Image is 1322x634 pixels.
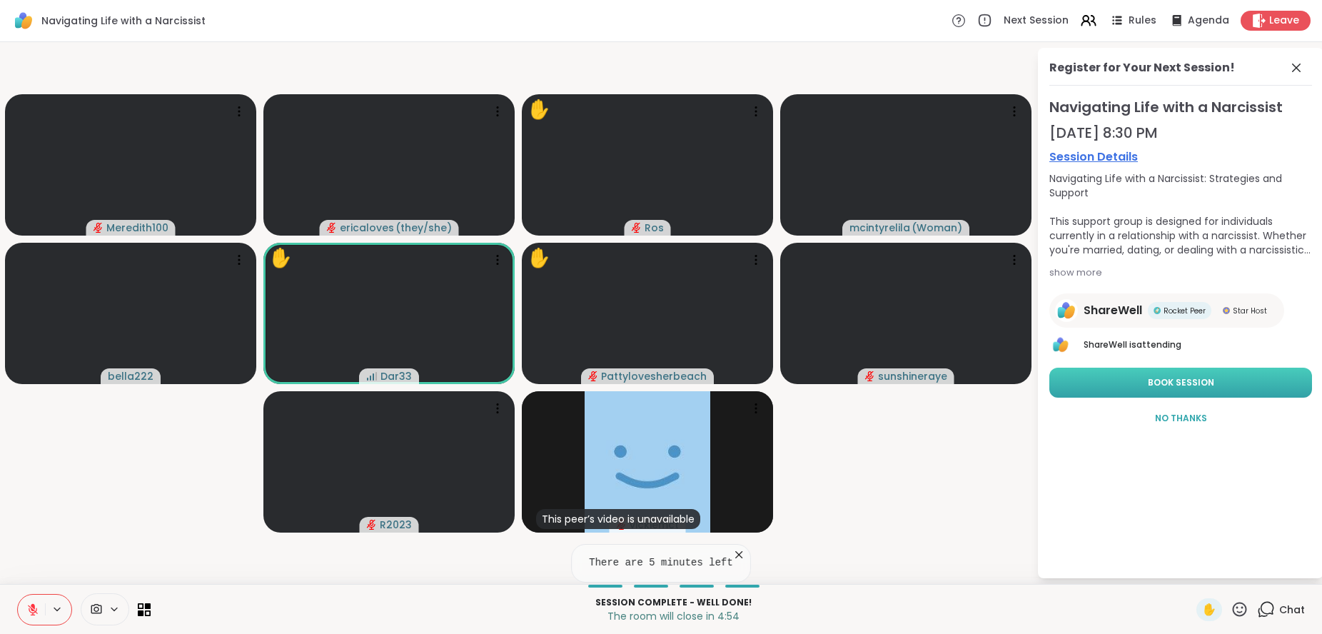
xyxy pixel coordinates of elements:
[1049,97,1312,117] span: Navigating Life with a Narcissist
[536,509,700,529] div: This peer’s video is unavailable
[1202,601,1216,618] span: ✋
[849,221,910,235] span: mcintyrelila
[528,96,550,124] div: ✋
[94,223,104,233] span: audio-muted
[1049,266,1312,280] div: show more
[1084,338,1312,351] p: is attending
[588,371,598,381] span: audio-muted
[585,391,710,533] img: vickiemct
[380,369,412,383] span: Dar33
[1223,307,1230,314] img: Star Host
[269,244,292,272] div: ✋
[1154,307,1161,314] img: Rocket Peer
[1049,403,1312,433] button: No Thanks
[1051,335,1071,355] img: ShareWell
[1164,306,1206,316] span: Rocket Peer
[865,371,875,381] span: audio-muted
[1084,302,1142,319] span: ShareWell
[1129,14,1156,28] span: Rules
[1084,338,1127,351] span: ShareWell
[327,223,337,233] span: audio-muted
[1155,412,1207,425] span: No Thanks
[1188,14,1229,28] span: Agenda
[1148,376,1214,389] span: Book Session
[1279,603,1305,617] span: Chat
[645,221,664,235] span: Ros
[340,221,394,235] span: ericaloves
[632,223,642,233] span: audio-muted
[367,520,377,530] span: audio-muted
[1004,14,1069,28] span: Next Session
[380,518,412,532] span: R2023
[878,369,947,383] span: sunshineraye
[41,14,206,28] span: Navigating Life with a Narcissist
[1055,299,1078,322] img: ShareWell
[1049,149,1312,166] a: Session Details
[1049,123,1312,143] div: [DATE] 8:30 PM
[395,221,452,235] span: ( they/she )
[106,221,168,235] span: Meredith100
[589,556,733,570] pre: There are 5 minutes left
[1049,59,1235,76] div: Register for Your Next Session!
[1049,171,1312,257] div: Navigating Life with a Narcissist: Strategies and Support This support group is designed for indi...
[108,369,153,383] span: bella222
[1049,293,1284,328] a: ShareWellShareWellRocket PeerRocket PeerStar HostStar Host
[1233,306,1267,316] span: Star Host
[159,609,1188,623] p: The room will close in 4:54
[1049,368,1312,398] button: Book Session
[528,244,550,272] div: ✋
[11,9,36,33] img: ShareWell Logomark
[912,221,962,235] span: ( Woman )
[159,596,1188,609] p: Session Complete - well done!
[601,369,707,383] span: Pattylovesherbeach
[1269,14,1299,28] span: Leave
